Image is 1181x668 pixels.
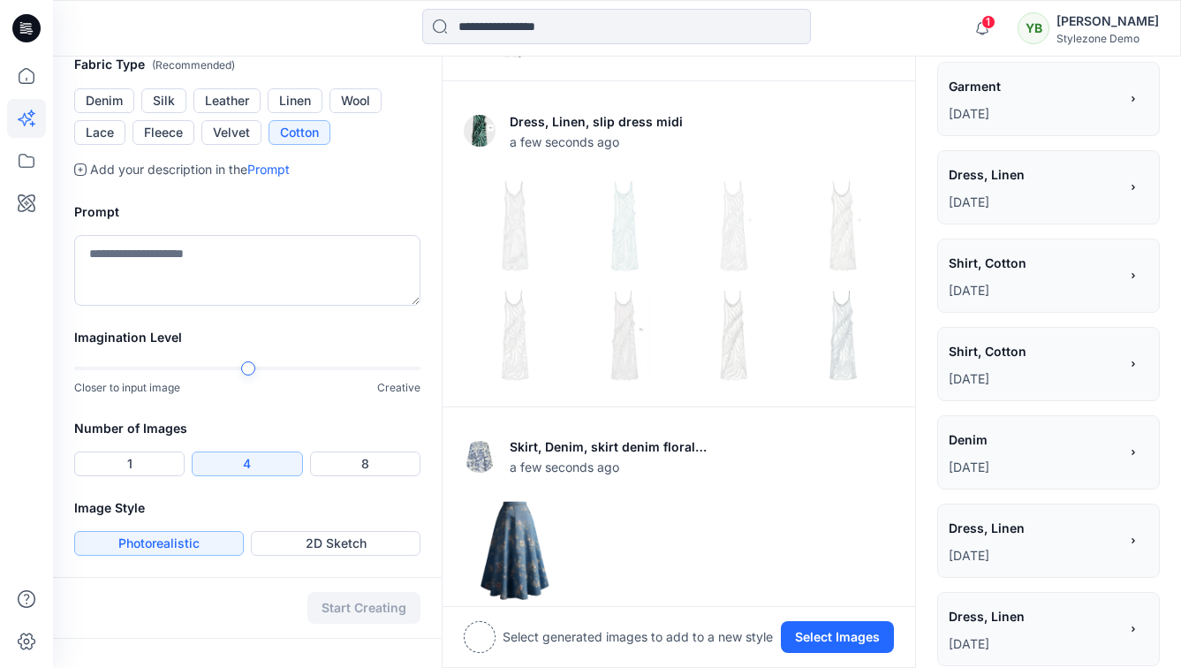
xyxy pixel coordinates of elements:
[74,418,420,439] h2: Number of Images
[574,284,675,384] img: 5.png
[949,162,1117,187] span: Dress, Linen
[503,626,773,648] p: Select generated images to add to a new style
[193,88,261,113] button: Leather
[949,103,1118,125] p: July 02, 2025
[310,452,420,476] button: 8
[1056,32,1159,45] div: Stylezone Demo
[1018,12,1049,44] div: YB
[1056,11,1159,32] div: [PERSON_NAME]
[949,280,1118,301] p: July 01, 2025
[949,368,1118,390] p: July 01, 2025
[981,15,996,29] span: 1
[74,327,420,348] h2: Imagination Level
[90,159,290,180] p: Add your description in the
[268,88,322,113] button: Linen
[949,545,1118,566] p: July 01, 2025
[949,603,1117,629] span: Dress, Linen
[574,174,675,275] img: 1.png
[74,120,125,145] button: Lace
[792,284,893,384] img: 7.png
[132,120,194,145] button: Fleece
[510,133,683,151] span: a few seconds ago
[792,174,893,275] img: 3.png
[464,441,496,473] img: eyJhbGciOiJIUzI1NiIsImtpZCI6IjAiLCJ0eXAiOiJKV1QifQ.eyJkYXRhIjp7InR5cGUiOiJzdG9yYWdlIiwicGF0aCI6Im...
[949,515,1117,541] span: Dress, Linen
[510,111,683,133] p: Dress, Linen, slip dress midi
[251,531,420,556] button: 2D Sketch
[74,531,244,556] button: Photorealistic
[377,379,420,397] p: Creative
[465,284,565,384] img: 4.png
[949,457,1118,478] p: July 01, 2025
[465,174,565,275] img: 0.png
[510,458,720,476] span: a few seconds ago
[269,120,330,145] button: Cotton
[74,54,420,76] h2: Fabric Type
[74,497,420,519] h2: Image Style
[949,73,1117,99] span: Garment
[74,201,420,223] h2: Prompt
[684,174,784,275] img: 2.png
[74,452,185,476] button: 1
[949,338,1117,364] span: Shirt, Cotton
[949,634,1118,655] p: July 01, 2025
[949,192,1118,213] p: July 02, 2025
[781,621,894,653] button: Select Images
[192,452,302,476] button: 4
[74,379,180,397] p: Closer to input image
[464,115,496,147] img: eyJhbGciOiJIUzI1NiIsImtpZCI6IjAiLCJ0eXAiOiJKV1QifQ.eyJkYXRhIjp7InR5cGUiOiJzdG9yYWdlIiwicGF0aCI6Im...
[201,120,261,145] button: Velvet
[949,250,1117,276] span: Shirt, Cotton
[74,88,134,113] button: Denim
[247,162,290,177] a: Prompt
[141,88,186,113] button: Silk
[465,500,565,601] img: 0.png
[949,427,1117,452] span: Denim
[329,88,382,113] button: Wool
[684,284,784,384] img: 6.png
[510,436,720,458] p: Skirt, Denim, skirt denim floral print
[152,58,235,72] span: ( Recommended )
